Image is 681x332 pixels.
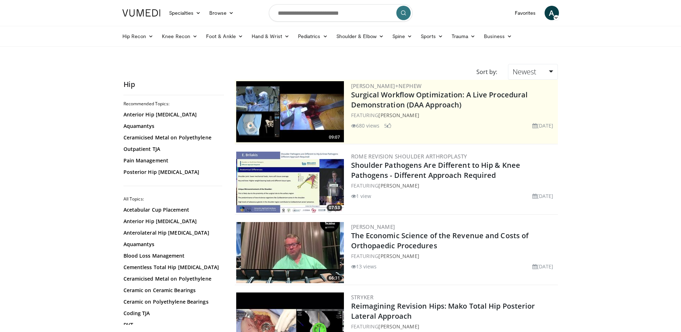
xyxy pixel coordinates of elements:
[471,64,503,80] div: Sort by:
[294,29,332,43] a: Pediatrics
[118,29,158,43] a: Hip Recon
[236,152,344,213] img: 6a7d116b-e731-469b-a02b-077c798815a2.300x170_q85_crop-smart_upscale.jpg
[327,204,342,211] span: 07:53
[123,287,220,294] a: Ceramic on Ceramic Bearings
[158,29,202,43] a: Knee Recon
[236,222,344,283] a: 66:31
[351,153,467,160] a: Rome Revision Shoulder Arthroplasty
[165,6,205,20] a: Specialties
[123,310,220,317] a: Coding TJA
[378,323,419,330] a: [PERSON_NAME]
[351,323,556,330] div: FEATURING
[123,111,220,118] a: Anterior Hip [MEDICAL_DATA]
[236,152,344,213] a: 07:53
[123,123,220,130] a: Aquamantys
[269,4,412,22] input: Search topics, interventions
[123,298,220,305] a: Ceramic on Polyethylene Bearings
[351,231,529,250] a: The Economic Science of the Revenue and Costs of Orthopaedic Procedures
[510,6,540,20] a: Favorites
[332,29,388,43] a: Shoulder & Elbow
[351,122,380,129] li: 680 views
[447,29,480,43] a: Trauma
[123,80,224,89] h2: Hip
[236,81,344,142] a: 09:07
[532,263,554,270] li: [DATE]
[123,134,220,141] a: Ceramicised Metal on Polyethylene
[384,122,391,129] li: 5
[123,169,220,176] a: Posterior Hip [MEDICAL_DATA]
[513,67,536,77] span: Newest
[351,223,395,230] a: [PERSON_NAME]
[388,29,416,43] a: Spine
[351,252,556,260] div: FEATURING
[327,275,342,281] span: 66:31
[122,9,160,17] img: VuMedi Logo
[205,6,238,20] a: Browse
[123,218,220,225] a: Anterior Hip [MEDICAL_DATA]
[123,206,220,213] a: Acetabular Cup Placement
[351,263,377,270] li: 13 views
[351,294,374,301] a: Stryker
[123,146,220,153] a: Outpatient TJA
[202,29,247,43] a: Foot & Ankle
[545,6,559,20] a: A
[351,301,535,321] a: Reimagining Revision Hips: Mako Total Hip Posterior Lateral Approach
[532,192,554,200] li: [DATE]
[123,241,220,248] a: Aquamantys
[378,253,419,259] a: [PERSON_NAME]
[351,111,556,119] div: FEATURING
[123,252,220,259] a: Blood Loss Management
[123,196,222,202] h2: All Topics:
[351,182,556,189] div: FEATURING
[327,134,342,140] span: 09:07
[123,275,220,282] a: Ceramicised Metal on Polyethylene
[351,160,521,180] a: Shoulder Pathogens Are Different to Hip & Knee Pathogens - Different Approach Required
[123,321,220,328] a: DVT
[123,229,220,236] a: Anterolateral Hip [MEDICAL_DATA]
[378,112,419,119] a: [PERSON_NAME]
[236,222,344,283] img: 63ae7db7-4772-4245-8474-3d0ac4781287.300x170_q85_crop-smart_upscale.jpg
[416,29,447,43] a: Sports
[351,90,528,110] a: Surgical Workflow Optimization: A Live Procedural Demonstration (DAA Approach)
[351,192,372,200] li: 1 view
[532,122,554,129] li: [DATE]
[123,101,222,107] h2: Recommended Topics:
[247,29,294,43] a: Hand & Wrist
[508,64,558,80] a: Newest
[378,182,419,189] a: [PERSON_NAME]
[480,29,516,43] a: Business
[351,82,422,89] a: [PERSON_NAME]+Nephew
[123,157,220,164] a: Pain Management
[236,81,344,142] img: bcfc90b5-8c69-4b20-afee-af4c0acaf118.300x170_q85_crop-smart_upscale.jpg
[123,264,220,271] a: Cementless Total Hip [MEDICAL_DATA]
